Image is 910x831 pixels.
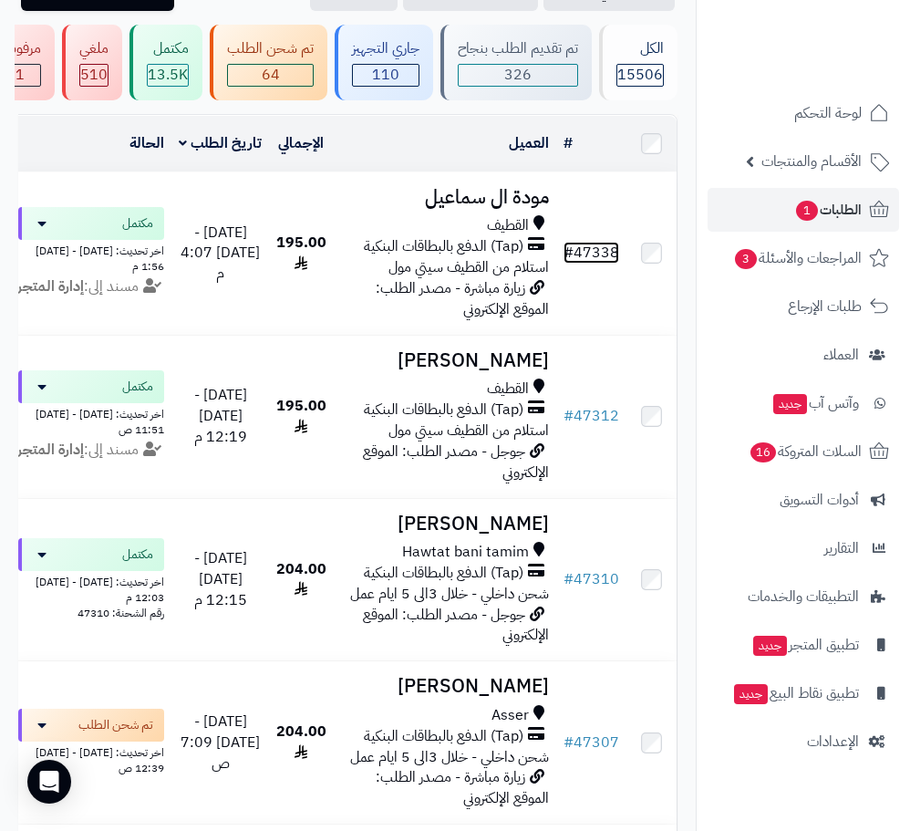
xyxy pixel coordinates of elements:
span: القطيف [487,379,529,400]
a: تطبيق المتجرجديد [708,623,899,667]
a: تم شحن الطلب 64 [206,25,331,100]
span: 3 [734,248,758,270]
span: جوجل - مصدر الطلب: الموقع الإلكتروني [363,441,549,483]
a: السلات المتروكة16 [708,430,899,473]
div: مسند إلى: [5,440,178,461]
h3: مودة ال سماعيل [341,187,549,208]
span: # [564,568,574,590]
a: تطبيق نقاط البيعجديد [708,671,899,715]
div: جاري التجهيز [352,38,419,59]
span: الأقسام والمنتجات [761,149,862,174]
span: تطبيق المتجر [751,632,859,658]
a: التطبيقات والخدمات [708,575,899,618]
a: العميل [509,132,549,154]
span: 195.00 [276,395,326,438]
span: التقارير [824,535,859,561]
div: 13545 [148,65,188,86]
span: استلام من القطيف سيتي مول [388,256,549,278]
a: الطلبات1 [708,188,899,232]
span: استلام من القطيف سيتي مول [388,420,549,441]
a: طلبات الإرجاع [708,285,899,328]
span: تطبيق نقاط البيع [732,680,859,706]
a: ملغي 510 [58,25,126,100]
a: # [564,132,573,154]
a: #47312 [564,405,619,427]
div: اخر تحديث: [DATE] - [DATE] 11:51 ص [18,403,164,438]
a: #47307 [564,732,619,753]
span: رقم الشحنة: 47310 [78,605,164,621]
span: Hawtat bani tamim [402,542,529,563]
span: Asser [491,705,529,726]
img: logo-2.png [786,14,893,52]
div: اخر تحديث: [DATE] - [DATE] 1:56 م [18,240,164,275]
strong: إدارة المتجر [17,275,84,297]
div: اخر تحديث: [DATE] - [DATE] 12:03 م [18,571,164,606]
span: (Tap) الدفع بالبطاقات البنكية [364,726,523,747]
span: 204.00 [276,721,326,763]
a: #47338 [564,242,619,264]
span: طلبات الإرجاع [788,294,862,319]
a: مكتمل 13.5K [126,25,206,100]
a: لوحة التحكم [708,91,899,135]
a: وآتس آبجديد [708,381,899,425]
a: جاري التجهيز 110 [331,25,437,100]
div: اخر تحديث: [DATE] - [DATE] 12:39 ص [18,742,164,776]
span: (Tap) الدفع بالبطاقات البنكية [364,400,523,421]
a: الإعدادات [708,720,899,763]
span: 110 [353,65,419,86]
span: تم شحن الطلب [78,716,153,734]
span: (Tap) الدفع بالبطاقات البنكية [364,236,523,257]
span: 326 [459,65,577,86]
span: # [564,405,574,427]
a: المراجعات والأسئلة3 [708,236,899,280]
span: السلات المتروكة [749,439,862,464]
span: شحن داخلي - خلال 3الى 5 ايام عمل [350,583,549,605]
span: جديد [773,394,807,414]
span: 13.5K [148,65,188,86]
div: تم تقديم الطلب بنجاح [458,38,578,59]
a: العملاء [708,333,899,377]
span: 510 [80,65,108,86]
span: 1 [795,200,819,222]
span: مكتمل [122,378,153,396]
span: مكتمل [122,214,153,233]
span: شحن داخلي - خلال 3الى 5 ايام عمل [350,746,549,768]
div: مسند إلى: [5,276,178,297]
span: # [564,242,574,264]
span: (Tap) الدفع بالبطاقات البنكية [364,563,523,584]
div: الكل [616,38,664,59]
span: لوحة التحكم [794,100,862,126]
h3: [PERSON_NAME] [341,676,549,697]
span: وآتس آب [771,390,859,416]
span: [DATE] - [DATE] 7:09 ص [181,711,260,774]
span: جديد [753,636,787,656]
span: القطيف [487,215,529,236]
span: [DATE] - [DATE] 12:19 م [194,384,247,448]
span: 204.00 [276,558,326,601]
a: تاريخ الطلب [179,132,262,154]
span: زيارة مباشرة - مصدر الطلب: الموقع الإلكتروني [376,277,549,320]
a: أدوات التسويق [708,478,899,522]
div: تم شحن الطلب [227,38,314,59]
span: [DATE] - [DATE] 12:15 م [194,547,247,611]
span: 16 [750,441,778,463]
a: تم تقديم الطلب بنجاح 326 [437,25,595,100]
div: ملغي [79,38,109,59]
h3: [PERSON_NAME] [341,350,549,371]
h3: [PERSON_NAME] [341,514,549,535]
strong: إدارة المتجر [17,439,84,461]
span: 64 [228,65,313,86]
span: # [564,732,574,753]
a: #47310 [564,568,619,590]
a: الحالة [129,132,164,154]
div: مكتمل [147,38,189,59]
span: [DATE] - [DATE] 4:07 م [181,222,260,286]
a: الإجمالي [278,132,324,154]
span: 15506 [617,65,663,86]
span: مكتمل [122,545,153,564]
a: التقارير [708,526,899,570]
